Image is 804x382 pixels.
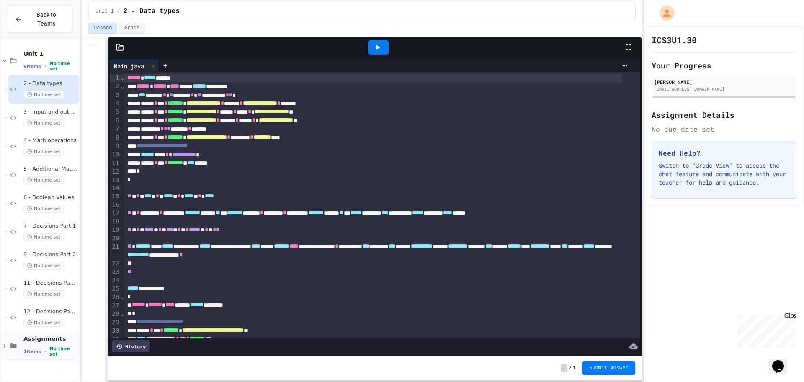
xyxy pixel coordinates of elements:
span: 2 - Data types [23,80,77,87]
p: Switch to "Grade View" to access the chat feature and communicate with your teacher for help and ... [659,161,789,187]
span: • [44,348,46,355]
div: 15 [110,192,120,201]
span: 6 - Boolean Values [23,194,77,201]
div: [PERSON_NAME] [654,78,794,86]
span: No time set [23,319,64,327]
div: 1 [110,74,120,82]
span: 9 - Decisions Part 2 [23,251,77,258]
span: No time set [23,91,64,99]
span: Submit Answer [589,365,629,372]
span: 3 - Input and output [23,109,77,116]
div: [EMAIL_ADDRESS][DOMAIN_NAME] [654,86,794,92]
div: 8 [110,134,120,142]
span: Unit 1 [23,50,77,57]
div: 2 [110,82,120,91]
span: Assignments [23,335,77,343]
div: 3 [110,91,120,99]
span: / [569,365,572,372]
div: Main.java [110,62,148,70]
button: Grade [119,23,145,34]
span: No time set [23,176,64,184]
span: No time set [23,148,64,156]
span: - [561,364,567,372]
div: History [112,340,150,352]
div: 25 [110,285,120,293]
span: • [44,63,46,70]
div: 13 [110,176,120,185]
span: 4 - Math operations [23,137,77,144]
span: Fold line [120,310,124,317]
iframe: chat widget [769,348,796,374]
button: Submit Answer [582,361,635,375]
span: Back to Teams [27,10,65,28]
span: No time set [23,262,64,270]
div: My Account [651,3,677,23]
div: 23 [110,268,120,276]
span: Fold line [120,294,124,300]
button: Back to Teams [8,6,72,33]
div: 19 [110,226,120,234]
span: Unit 1 [95,8,113,15]
span: 12 - Decisions Part 4 [23,308,77,315]
div: 5 [110,108,120,116]
div: Chat with us now!Close [3,3,58,53]
div: 20 [110,234,120,243]
div: 16 [110,201,120,209]
div: 12 [110,168,120,176]
button: Lesson [88,23,117,34]
div: 11 [110,159,120,168]
div: 10 [110,151,120,159]
span: 9 items [23,64,41,69]
div: 17 [110,209,120,218]
div: Main.java [110,60,159,72]
div: 7 [110,125,120,133]
span: 5 - Additional Math exercises [23,166,77,173]
span: No time set [49,346,77,357]
div: 27 [110,301,120,310]
div: 9 [110,142,120,151]
div: 30 [110,327,120,335]
iframe: chat widget [734,312,796,348]
h1: ICS3U1.30 [652,34,697,46]
div: 22 [110,260,120,268]
h2: Your Progress [652,60,796,71]
span: Fold line [120,83,124,90]
div: 24 [110,276,120,285]
span: Fold line [120,74,124,81]
div: 18 [110,218,120,226]
span: No time set [49,61,77,72]
h3: Need Help? [659,148,789,158]
div: 26 [110,293,120,301]
div: 6 [110,117,120,125]
span: 2 - Data types [124,6,180,16]
span: No time set [23,233,64,241]
div: 21 [110,243,120,260]
div: 28 [110,310,120,318]
span: 11 - Decisions Part 3 [23,280,77,287]
div: No due date set [652,124,796,134]
span: No time set [23,205,64,213]
div: 29 [110,318,120,327]
span: 1 [573,365,576,372]
span: No time set [23,119,64,127]
div: 14 [110,184,120,192]
span: 7 - Decisions Part 1 [23,223,77,230]
span: 1 items [23,349,41,354]
span: / [117,8,120,15]
div: 31 [110,335,120,343]
span: No time set [23,290,64,298]
div: 4 [110,99,120,108]
h2: Assignment Details [652,109,796,121]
